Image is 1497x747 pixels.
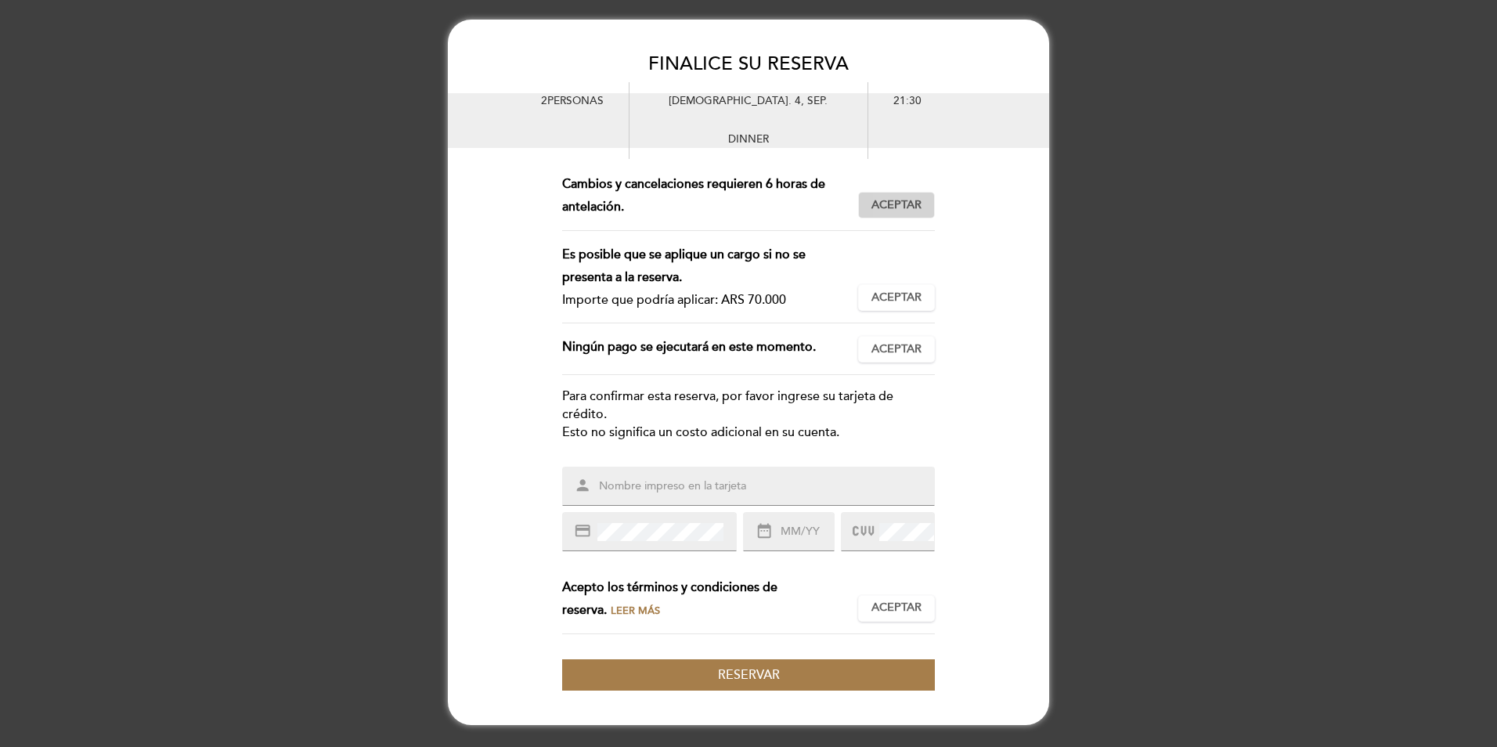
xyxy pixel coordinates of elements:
span: Aceptar [871,341,922,358]
i: person [574,477,591,494]
button: Reservar [562,659,935,691]
span: Aceptar [871,197,922,214]
input: Nombre impreso en la tarjeta [597,478,937,496]
button: Aceptar [858,336,935,363]
div: Es posible que se aplique un cargo si no se presenta a la reserva. [562,244,846,289]
span: Leer más [611,604,660,617]
span: Reservar [718,667,780,683]
span: personas [547,94,604,107]
div: Ningún pago se ejecutará en este momento. [562,336,858,363]
div: Importe que podría aplicar: ARS 70.000 [562,289,846,312]
span: Aceptar [871,600,922,616]
input: MM/YY [779,523,834,541]
button: Aceptar [858,284,935,311]
div: Para confirmar esta reserva, por favor ingrese su tarjeta de crédito. Esto no significa un costo ... [562,388,935,442]
i: credit_card [574,522,591,539]
button: Aceptar [858,595,935,622]
i: date_range [756,522,773,539]
div: Acepto los términos y condiciones de reserva. [562,576,858,622]
button: Aceptar [858,192,935,218]
div: 21:30 [868,82,1031,121]
div: 2 [466,82,629,121]
span: Aceptar [871,290,922,306]
div: [DEMOGRAPHIC_DATA]. 4, sep. DINNER [629,82,868,159]
span: FINALICE SU RESERVA [648,52,849,75]
div: Cambios y cancelaciones requieren 6 horas de antelación. [562,173,858,218]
